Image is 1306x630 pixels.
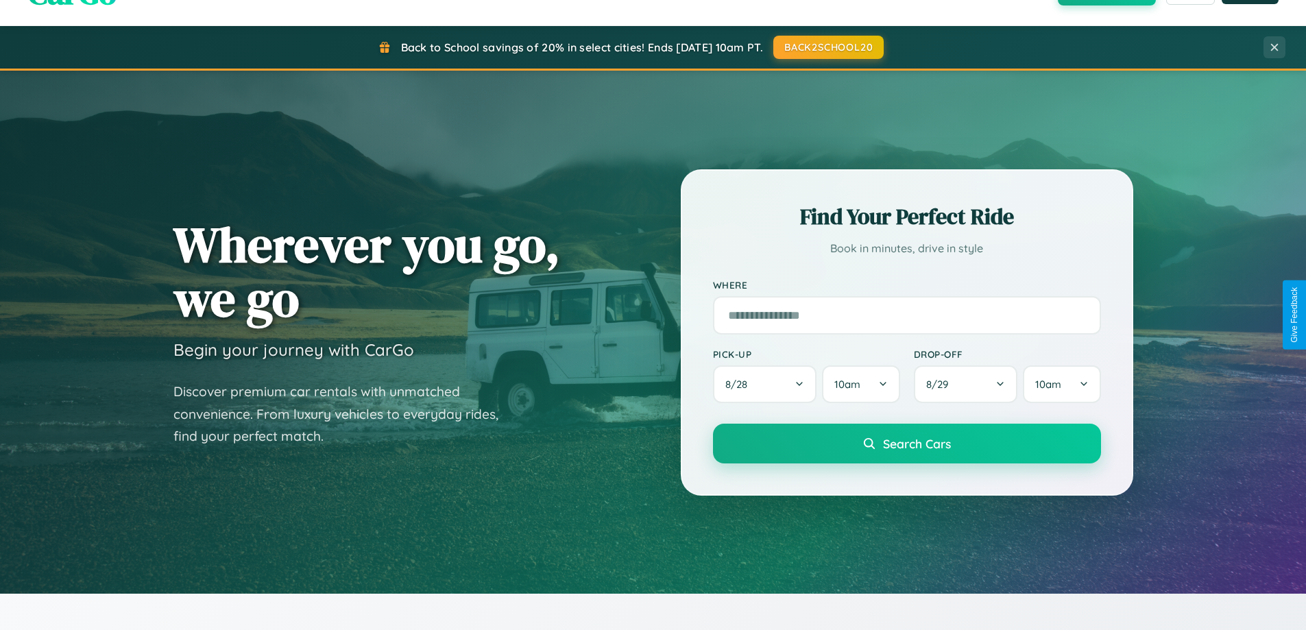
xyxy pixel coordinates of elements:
label: Drop-off [914,348,1101,360]
p: Discover premium car rentals with unmatched convenience. From luxury vehicles to everyday rides, ... [173,380,516,448]
button: 8/29 [914,365,1018,403]
p: Book in minutes, drive in style [713,239,1101,258]
label: Pick-up [713,348,900,360]
div: Give Feedback [1290,287,1299,343]
span: Back to School savings of 20% in select cities! Ends [DATE] 10am PT. [401,40,763,54]
label: Where [713,279,1101,291]
button: 10am [822,365,899,403]
span: 10am [1035,378,1061,391]
span: 8 / 28 [725,378,754,391]
h2: Find Your Perfect Ride [713,202,1101,232]
span: 10am [834,378,860,391]
span: Search Cars [883,436,951,451]
h1: Wherever you go, we go [173,217,560,326]
button: Search Cars [713,424,1101,463]
button: BACK2SCHOOL20 [773,36,884,59]
button: 10am [1023,365,1100,403]
button: 8/28 [713,365,817,403]
span: 8 / 29 [926,378,955,391]
h3: Begin your journey with CarGo [173,339,414,360]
